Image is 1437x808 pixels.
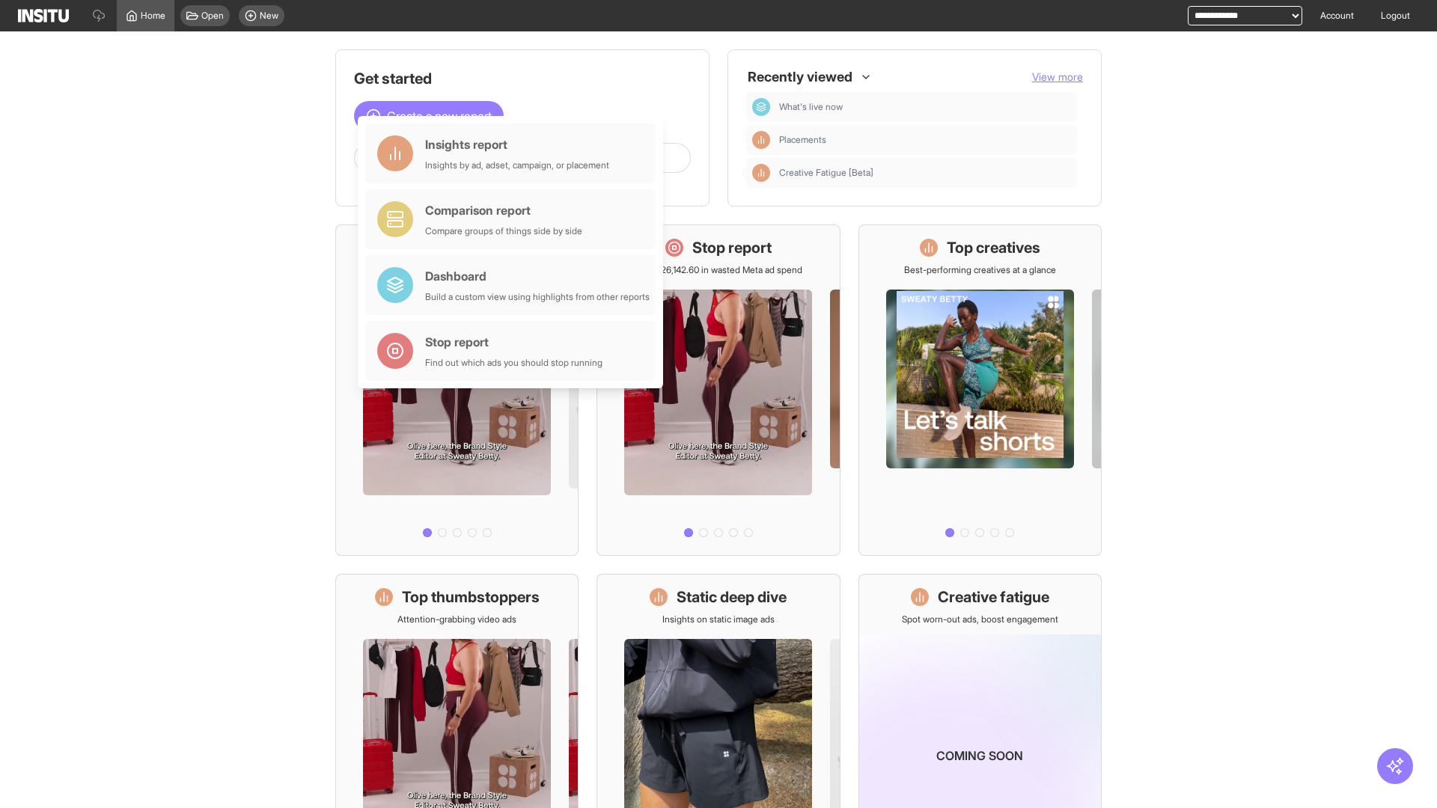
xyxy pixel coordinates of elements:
span: What's live now [779,101,1071,113]
span: Home [141,10,165,22]
button: Create a new report [354,101,504,131]
span: New [260,10,278,22]
span: View more [1032,70,1083,83]
div: Insights report [425,135,609,153]
h1: Stop report [692,237,772,258]
p: Insights on static image ads [662,613,775,625]
div: Find out which ads you should stop running [425,357,602,369]
p: Attention-grabbing video ads [397,613,516,625]
div: Insights [752,131,770,149]
span: Creative Fatigue [Beta] [779,167,873,179]
div: Compare groups of things side by side [425,225,582,237]
a: Top creativesBest-performing creatives at a glance [858,224,1102,556]
span: Placements [779,134,826,146]
h1: Top thumbstoppers [402,587,540,607]
div: Insights by ad, adset, campaign, or placement [425,159,609,171]
button: View more [1032,70,1083,85]
span: Open [201,10,224,22]
div: Stop report [425,333,602,351]
div: Dashboard [425,267,650,285]
div: Insights [752,164,770,182]
p: Save £26,142.60 in wasted Meta ad spend [634,264,802,276]
span: What's live now [779,101,843,113]
span: Placements [779,134,1071,146]
h1: Get started [354,68,691,89]
span: Creative Fatigue [Beta] [779,167,1071,179]
div: Dashboard [752,98,770,116]
h1: Top creatives [947,237,1040,258]
p: Best-performing creatives at a glance [904,264,1056,276]
span: Create a new report [387,107,492,125]
div: Comparison report [425,201,582,219]
h1: Static deep dive [677,587,787,607]
a: Stop reportSave £26,142.60 in wasted Meta ad spend [597,224,840,556]
img: Logo [18,9,69,22]
a: What's live nowSee all active ads instantly [335,224,579,556]
div: Build a custom view using highlights from other reports [425,291,650,303]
